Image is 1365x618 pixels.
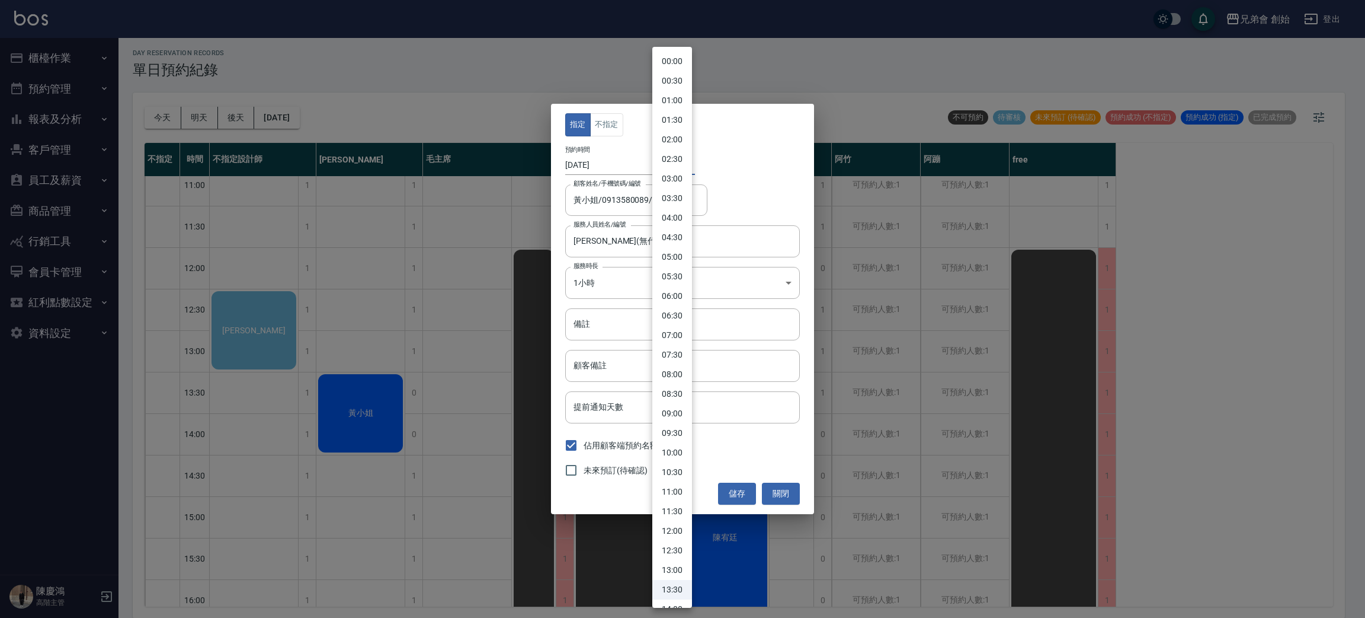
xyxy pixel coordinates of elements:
[652,286,692,306] li: 06:00
[652,306,692,326] li: 06:30
[652,247,692,267] li: 05:00
[652,189,692,208] li: 03:30
[652,463,692,482] li: 10:30
[652,130,692,149] li: 02:00
[652,110,692,130] li: 01:30
[652,169,692,189] li: 03:00
[652,384,692,404] li: 08:30
[652,541,692,560] li: 12:30
[652,423,692,443] li: 09:30
[652,345,692,365] li: 07:30
[652,482,692,502] li: 11:00
[652,521,692,541] li: 12:00
[652,580,692,600] li: 13:30
[652,267,692,286] li: 05:30
[652,228,692,247] li: 04:30
[652,404,692,423] li: 09:00
[652,91,692,110] li: 01:00
[652,560,692,580] li: 13:00
[652,502,692,521] li: 11:30
[652,443,692,463] li: 10:00
[652,365,692,384] li: 08:00
[652,326,692,345] li: 07:00
[652,52,692,71] li: 00:00
[652,208,692,228] li: 04:00
[652,71,692,91] li: 00:30
[652,149,692,169] li: 02:30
